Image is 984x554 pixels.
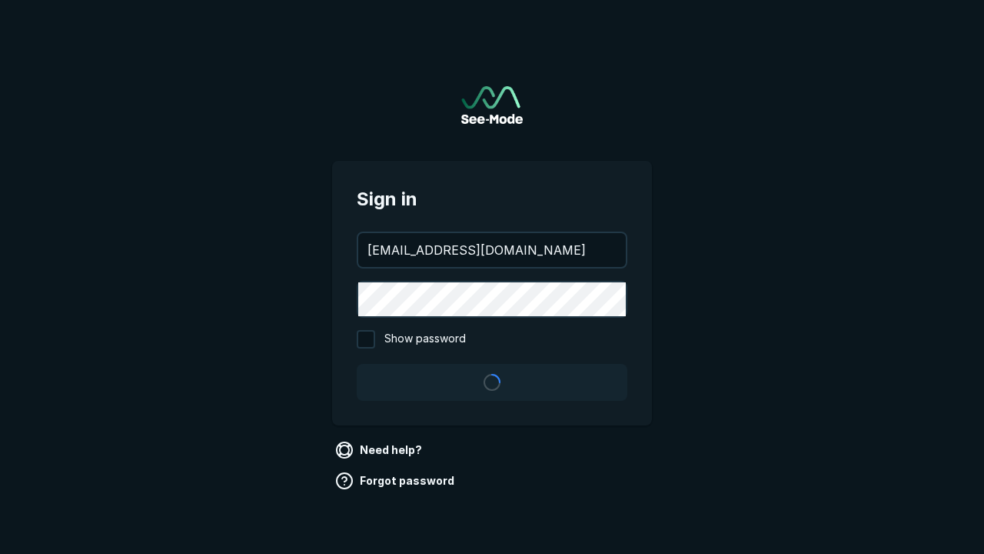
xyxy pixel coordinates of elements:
span: Show password [384,330,466,349]
input: your@email.com [358,233,626,267]
img: See-Mode Logo [461,86,523,124]
span: Sign in [357,185,627,213]
a: Forgot password [332,469,460,493]
a: Need help? [332,438,428,462]
a: Go to sign in [461,86,523,124]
